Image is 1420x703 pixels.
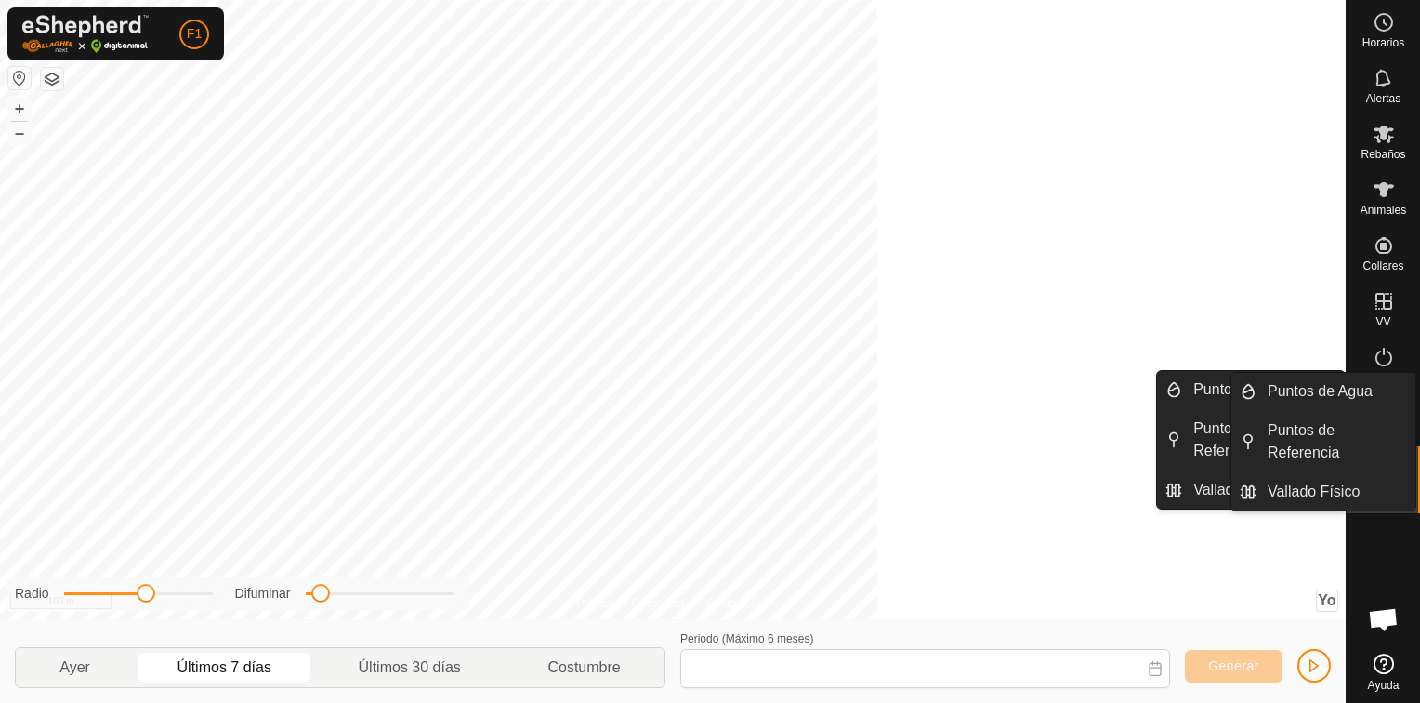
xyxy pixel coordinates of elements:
button: Generar [1185,650,1282,683]
button: + [8,98,31,120]
span: Generar [1208,658,1259,673]
span: Vallado Físico [1193,479,1285,501]
span: Ayer [59,657,90,679]
span: Últimos 30 días [359,657,461,679]
span: Costumbre [547,657,620,679]
a: Vallado Físico [1256,473,1415,511]
label: Radio [15,584,49,604]
a: Vallado Físico [1182,471,1345,509]
span: Rebaños [1361,149,1405,160]
button: – [8,122,31,144]
a: Puntos de Agua [1182,371,1345,408]
span: Puntos de Referencia [1268,419,1404,464]
button: Restablecer Mapa [8,67,31,89]
button: Capas del Mapa [41,68,63,90]
span: Collares [1362,260,1403,272]
span: Puntos de Agua [1193,378,1298,401]
span: VV [1375,316,1390,327]
span: Horarios [1362,37,1404,48]
li: Vallado Físico [1157,471,1345,509]
span: Yo [1318,592,1335,608]
span: Animales [1361,205,1406,216]
a: Puntos de Agua [1256,373,1415,410]
span: Últimos 7 días [177,657,271,679]
span: Puntos de Agua [1268,380,1373,403]
li: Puntos de Referencia [1231,412,1415,471]
a: Puntos de Referencia [1256,412,1415,471]
a: Ayuda [1347,646,1420,698]
li: Puntos de Agua [1157,371,1345,408]
a: Política de Privacidad [577,595,684,612]
label: Difuminar [235,584,291,604]
span: Puntos de Referencia [1193,418,1334,462]
span: Ayuda [1368,680,1400,691]
li: Vallado Físico [1231,473,1415,511]
a: Puntos de Referencia [1182,410,1345,470]
li: Puntos de Agua [1231,373,1415,410]
label: Periodo (Máximo 6 meses) [680,632,813,645]
div: Chat abierto [1356,591,1412,647]
button: Yo [1317,590,1337,611]
span: F1 [187,24,202,44]
li: Puntos de Referencia [1157,410,1345,470]
img: Logo Gallagher [22,15,149,53]
span: Vallado Físico [1268,481,1360,503]
a: Contáctenos [706,595,769,612]
span: Alertas [1366,93,1400,104]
